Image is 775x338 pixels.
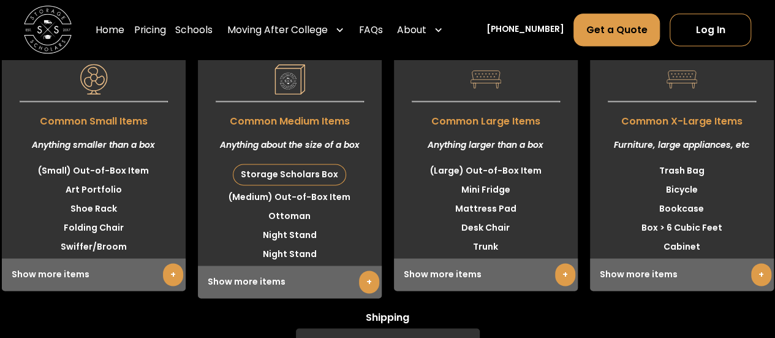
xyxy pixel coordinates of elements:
a: Schools [175,13,213,47]
div: Show more items [198,266,382,298]
li: Mattress Pad [394,199,578,218]
li: Trunk [394,237,578,256]
li: Box > 6 Cubic Feet [590,218,774,237]
a: FAQs [359,13,383,47]
div: Furniture, large appliances, etc [590,129,774,161]
li: Trash Bag [590,161,774,180]
li: (Small) Out-of-Box Item [2,161,186,180]
li: Bookcase [590,199,774,218]
div: Storage Scholars Box [233,164,346,185]
li: Desk Chair [394,218,578,237]
a: + [555,263,575,286]
div: Moving After College [227,23,328,37]
a: + [359,271,379,293]
li: Shoe Rack [2,199,186,218]
li: Folding Chair [2,218,186,237]
li: Ottoman [198,207,382,226]
div: Anything larger than a box [394,129,578,161]
li: Cabinet [590,237,774,256]
li: Night Stand [198,226,382,245]
div: Anything smaller than a box [2,129,186,161]
img: Storage Scholars main logo [24,6,72,54]
li: Swiffer/Broom [2,237,186,256]
div: About [397,23,426,37]
img: Pricing Category Icon [471,64,501,94]
a: Home [96,13,124,47]
li: Mini Fridge [394,180,578,199]
span: Shipping [296,310,480,328]
li: Art Portfolio [2,180,186,199]
div: About [392,13,448,47]
a: Pricing [134,13,166,47]
span: Common Medium Items [198,108,382,129]
div: Anything about the size of a box [198,129,382,161]
img: Pricing Category Icon [78,64,109,94]
li: Night Stand [198,245,382,264]
a: + [751,263,771,286]
li: Bicycle [590,180,774,199]
a: + [163,263,183,286]
span: Common Small Items [2,108,186,129]
div: Show more items [590,258,774,291]
a: Get a Quote [573,13,660,46]
li: (Medium) Out-of-Box Item [198,188,382,207]
a: Log In [670,13,751,46]
span: Common X-Large Items [590,108,774,129]
li: (Large) Out-of-Box Item [394,161,578,180]
img: Pricing Category Icon [274,64,305,94]
div: Show more items [2,258,186,291]
div: Show more items [394,258,578,291]
img: Pricing Category Icon [667,64,697,94]
a: [PHONE_NUMBER] [486,24,564,37]
span: Common Large Items [394,108,578,129]
div: Moving After College [222,13,349,47]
